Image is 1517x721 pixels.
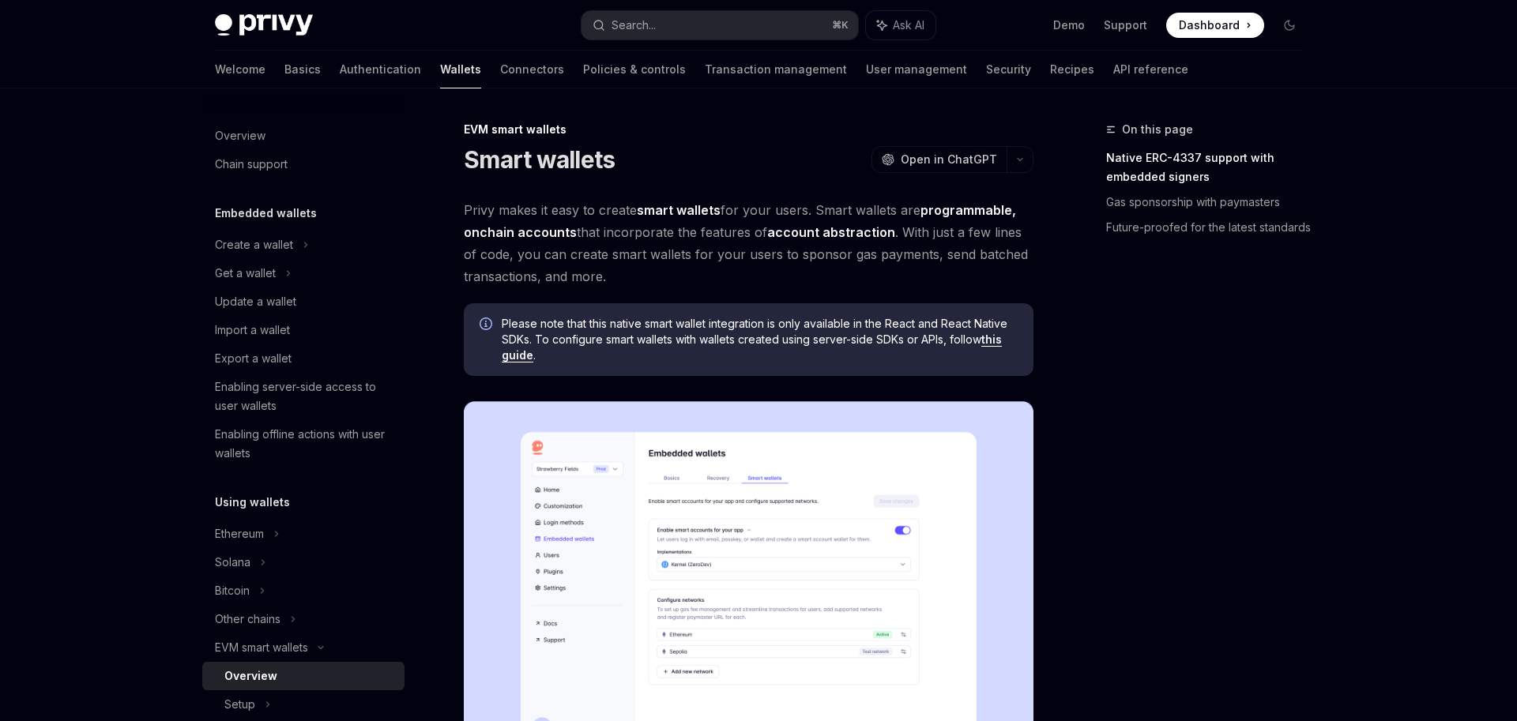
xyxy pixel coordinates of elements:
[464,145,615,174] h1: Smart wallets
[215,553,250,572] div: Solana
[215,493,290,512] h5: Using wallets
[224,695,255,714] div: Setup
[215,349,292,368] div: Export a wallet
[202,420,405,468] a: Enabling offline actions with user wallets
[866,11,935,39] button: Ask AI
[215,14,313,36] img: dark logo
[502,316,1018,363] span: Please note that this native smart wallet integration is only available in the React and React Na...
[500,51,564,88] a: Connectors
[215,581,250,600] div: Bitcoin
[1104,17,1147,33] a: Support
[464,122,1033,137] div: EVM smart wallets
[1050,51,1094,88] a: Recipes
[871,146,1007,173] button: Open in ChatGPT
[202,344,405,373] a: Export a wallet
[224,667,277,685] div: Overview
[215,292,296,311] div: Update a wallet
[215,51,265,88] a: Welcome
[1277,13,1302,38] button: Toggle dark mode
[215,264,276,283] div: Get a wallet
[893,17,924,33] span: Ask AI
[340,51,421,88] a: Authentication
[582,11,858,39] button: Search...⌘K
[215,610,280,629] div: Other chains
[637,202,721,218] strong: smart wallets
[284,51,321,88] a: Basics
[202,287,405,316] a: Update a wallet
[1053,17,1085,33] a: Demo
[767,224,895,241] a: account abstraction
[215,155,288,174] div: Chain support
[612,16,656,35] div: Search...
[215,524,264,543] div: Ethereum
[215,425,395,463] div: Enabling offline actions with user wallets
[215,638,308,657] div: EVM smart wallets
[705,51,847,88] a: Transaction management
[215,235,293,254] div: Create a wallet
[464,199,1033,287] span: Privy makes it easy to create for your users. Smart wallets are that incorporate the features of ...
[215,321,290,340] div: Import a wallet
[1106,190,1315,215] a: Gas sponsorship with paymasters
[202,662,405,690] a: Overview
[1106,145,1315,190] a: Native ERC-4337 support with embedded signers
[986,51,1031,88] a: Security
[480,317,495,333] svg: Info
[440,51,481,88] a: Wallets
[1166,13,1264,38] a: Dashboard
[1122,120,1193,139] span: On this page
[832,19,849,32] span: ⌘ K
[583,51,686,88] a: Policies & controls
[215,204,317,223] h5: Embedded wallets
[202,150,405,178] a: Chain support
[866,51,967,88] a: User management
[202,373,405,420] a: Enabling server-side access to user wallets
[901,152,997,167] span: Open in ChatGPT
[215,126,265,145] div: Overview
[202,122,405,150] a: Overview
[215,377,395,415] div: Enabling server-side access to user wallets
[202,316,405,344] a: Import a wallet
[1106,215,1315,240] a: Future-proofed for the latest standards
[1113,51,1188,88] a: API reference
[1179,17,1240,33] span: Dashboard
